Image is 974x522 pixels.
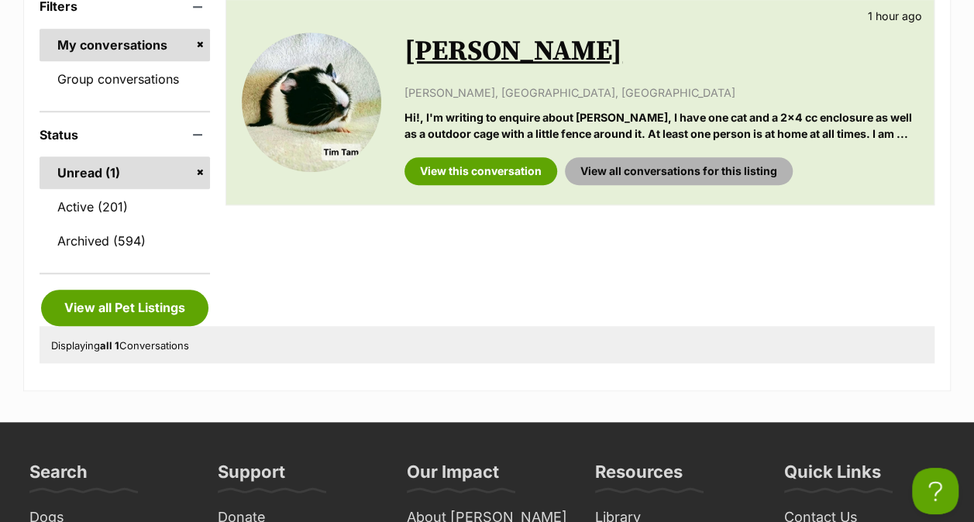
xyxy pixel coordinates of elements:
[40,29,210,61] a: My conversations
[40,191,210,223] a: Active (201)
[29,461,88,492] h3: Search
[40,156,210,189] a: Unread (1)
[595,461,683,492] h3: Resources
[41,290,208,325] a: View all Pet Listings
[404,84,918,101] p: [PERSON_NAME], [GEOGRAPHIC_DATA], [GEOGRAPHIC_DATA]
[40,63,210,95] a: Group conversations
[51,339,189,352] span: Displaying Conversations
[404,109,918,143] p: Hi!, I'm writing to enquire about [PERSON_NAME], I have one cat and a 2x4 cc enclosure as well as...
[784,461,881,492] h3: Quick Links
[218,461,285,492] h3: Support
[868,8,922,24] p: 1 hour ago
[404,157,557,185] a: View this conversation
[407,461,499,492] h3: Our Impact
[242,33,381,172] img: Tim Tam
[40,128,210,142] header: Status
[565,157,793,185] a: View all conversations for this listing
[40,225,210,257] a: Archived (594)
[100,339,119,352] strong: all 1
[404,34,622,69] a: [PERSON_NAME]
[912,468,959,514] iframe: Help Scout Beacon - Open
